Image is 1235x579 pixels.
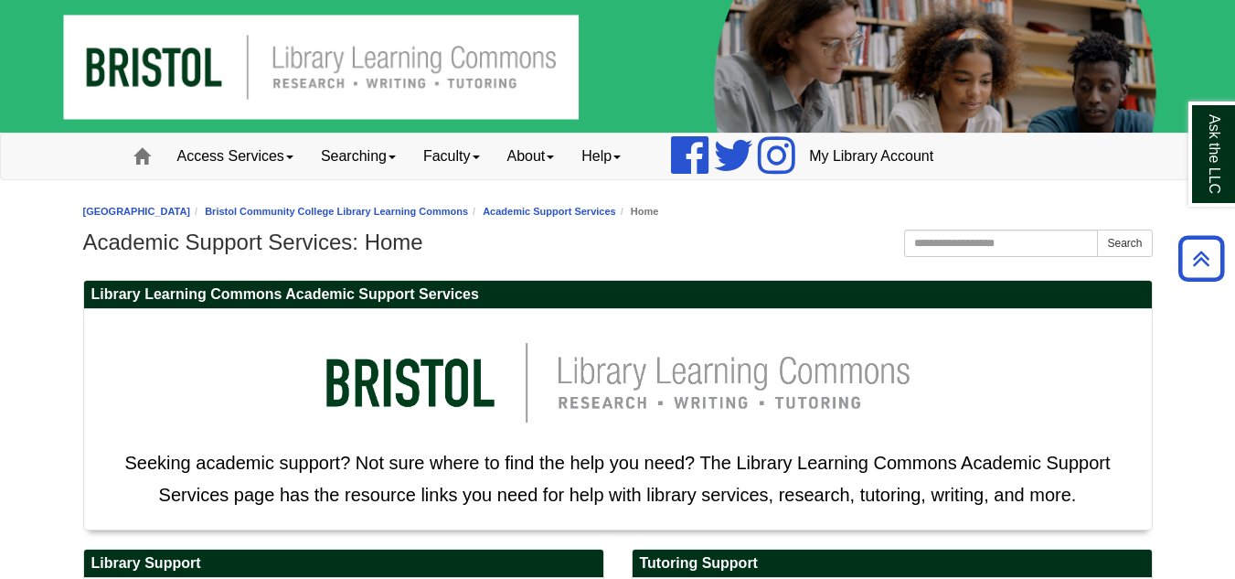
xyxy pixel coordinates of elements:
a: Help [568,134,634,179]
a: Searching [307,134,410,179]
a: Back to Top [1172,246,1230,271]
a: My Library Account [795,134,947,179]
a: About [494,134,569,179]
h2: Tutoring Support [633,550,1152,578]
img: llc logo [298,318,938,447]
li: Home [616,203,659,220]
h2: Library Support [84,550,603,578]
a: Academic Support Services [483,206,616,217]
a: [GEOGRAPHIC_DATA] [83,206,191,217]
h2: Library Learning Commons Academic Support Services [84,281,1152,309]
a: Access Services [164,134,307,179]
nav: breadcrumb [83,203,1153,220]
h1: Academic Support Services: Home [83,230,1153,255]
a: Bristol Community College Library Learning Commons [205,206,468,217]
button: Search [1097,230,1152,257]
span: Seeking academic support? Not sure where to find the help you need? The Library Learning Commons ... [124,453,1110,505]
a: Faculty [410,134,494,179]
